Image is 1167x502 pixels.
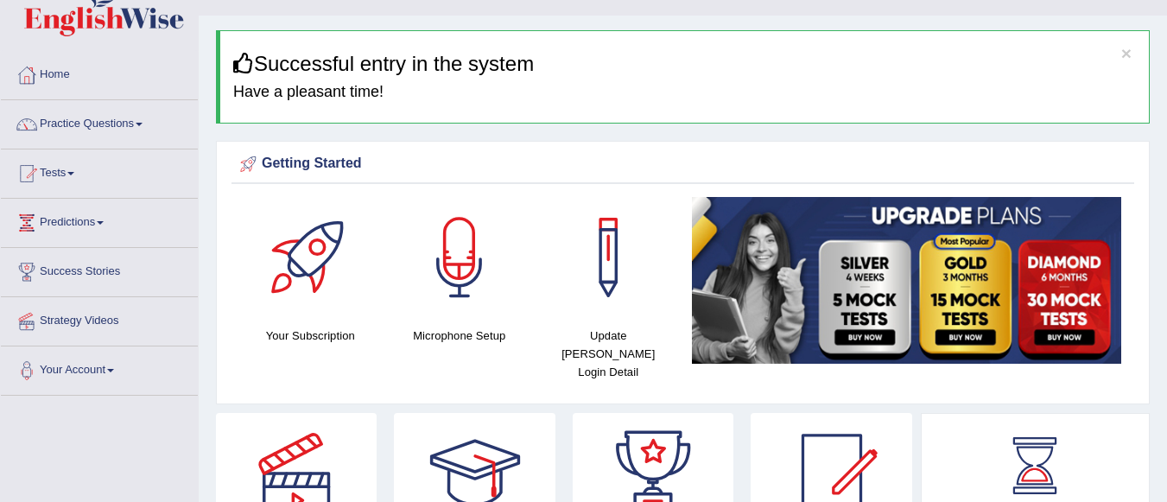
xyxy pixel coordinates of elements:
[1,51,198,94] a: Home
[236,151,1130,177] div: Getting Started
[233,84,1136,101] h4: Have a pleasant time!
[1,100,198,143] a: Practice Questions
[1121,44,1132,62] button: ×
[233,53,1136,75] h3: Successful entry in the system
[542,327,675,381] h4: Update [PERSON_NAME] Login Detail
[1,248,198,291] a: Success Stories
[1,199,198,242] a: Predictions
[692,197,1122,364] img: small5.jpg
[1,149,198,193] a: Tests
[394,327,526,345] h4: Microphone Setup
[244,327,377,345] h4: Your Subscription
[1,346,198,390] a: Your Account
[1,297,198,340] a: Strategy Videos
